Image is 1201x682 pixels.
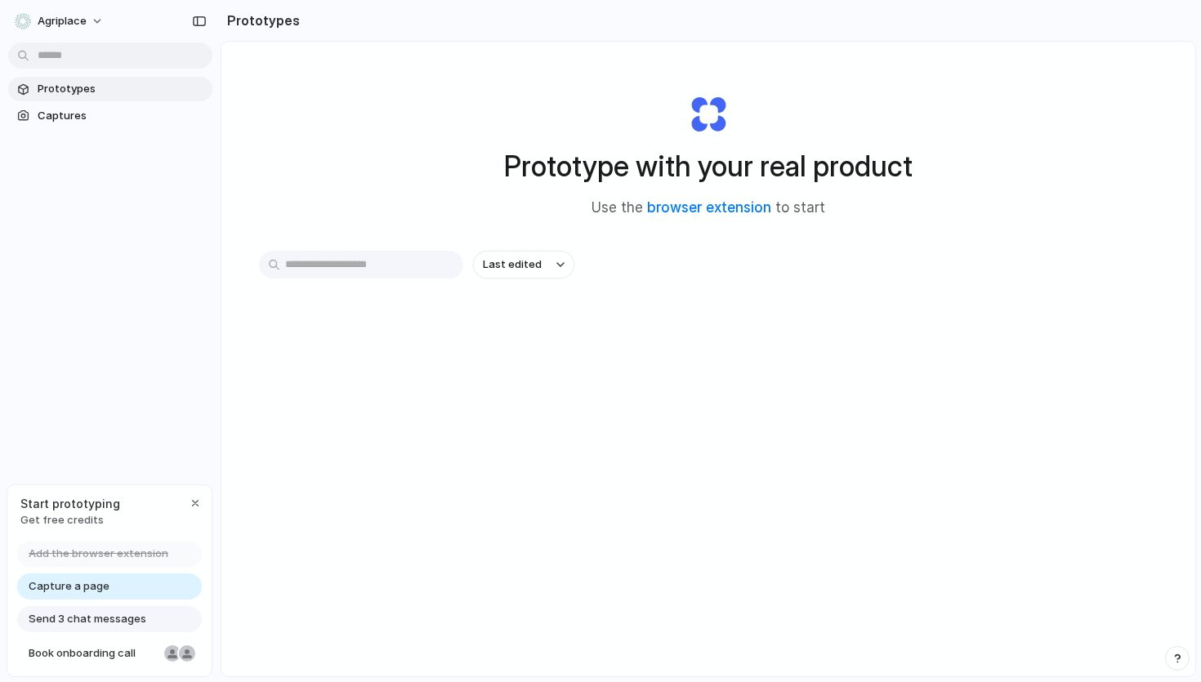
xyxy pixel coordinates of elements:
span: Get free credits [20,512,120,528]
span: Use the to start [592,198,825,219]
span: Agriplace [38,13,87,29]
h2: Prototypes [221,11,300,30]
a: Prototypes [8,77,212,101]
span: Book onboarding call [29,645,158,662]
span: Send 3 chat messages [29,611,146,627]
a: browser extension [647,199,771,216]
button: Last edited [473,251,574,279]
span: Add the browser extension [29,546,168,562]
div: Nicole Kubica [163,644,182,663]
h1: Prototype with your real product [504,145,913,188]
span: Captures [38,108,206,124]
span: Prototypes [38,81,206,97]
div: Christian Iacullo [177,644,197,663]
a: Captures [8,104,212,128]
button: Agriplace [8,8,112,34]
span: Capture a page [29,578,109,595]
a: Book onboarding call [17,640,202,666]
span: Last edited [483,256,542,273]
span: Start prototyping [20,495,120,512]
